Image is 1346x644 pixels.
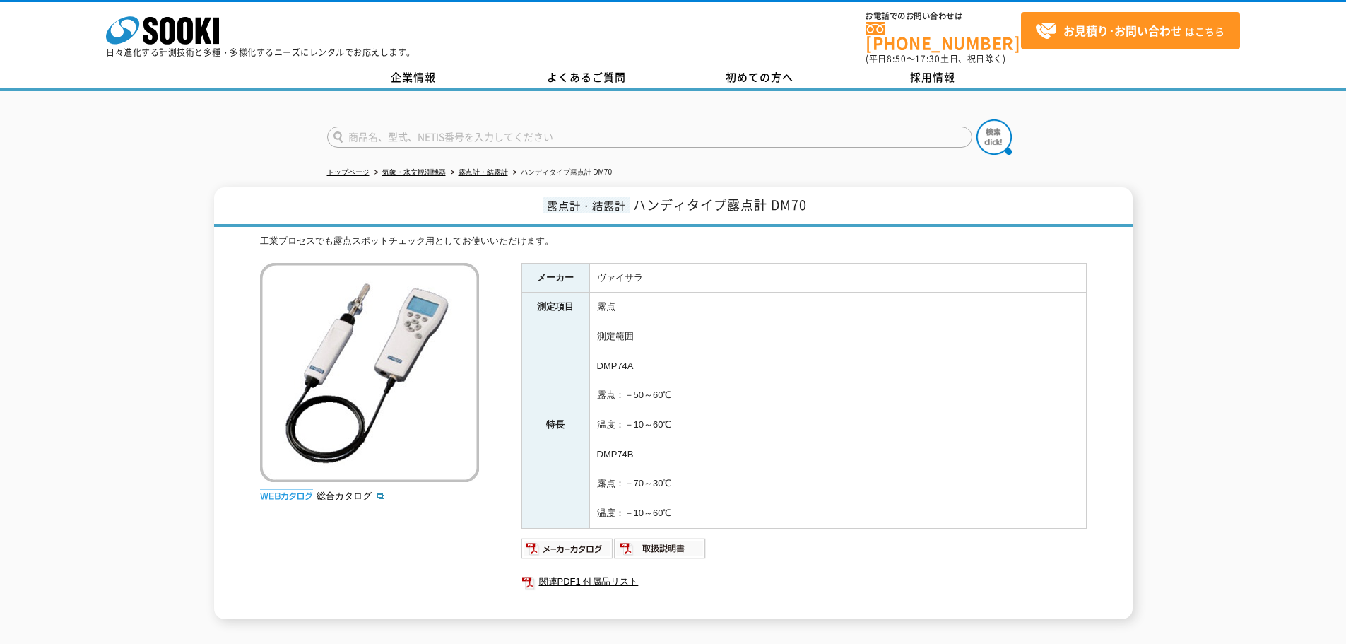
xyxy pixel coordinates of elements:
[459,168,508,176] a: 露点計・結露計
[726,69,793,85] span: 初めての方へ
[846,67,1020,88] a: 採用情報
[260,263,479,482] img: ハンディタイプ露点計 DM70
[260,489,313,503] img: webカタログ
[521,263,589,293] th: メーカー
[673,67,846,88] a: 初めての方へ
[500,67,673,88] a: よくあるご質問
[327,67,500,88] a: 企業情報
[614,546,707,557] a: 取扱説明書
[976,119,1012,155] img: btn_search.png
[1021,12,1240,49] a: お見積り･お問い合わせはこちら
[327,127,972,148] input: 商品名、型式、NETIS番号を入力してください
[1063,22,1182,39] strong: お見積り･お問い合わせ
[521,537,614,560] img: メーカーカタログ
[521,293,589,322] th: 測定項目
[521,322,589,528] th: 特長
[260,234,1087,249] div: 工業プロセスでも露点スポットチェック用としてお使いいただけます。
[915,52,940,65] span: 17:30
[521,573,1087,591] a: 関連PDF1 付属品リスト
[633,195,807,214] span: ハンディタイプ露点計 DM70
[589,322,1086,528] td: 測定範囲 DMP74A 露点：－50～60℃ 温度：－10～60℃ DMP74B 露点：－70～30℃ 温度：－10～60℃
[866,22,1021,51] a: [PHONE_NUMBER]
[866,12,1021,21] span: お電話でのお問い合わせは
[327,168,370,176] a: トップページ
[866,52,1005,65] span: (平日 ～ 土日、祝日除く)
[543,197,630,213] span: 露点計・結露計
[106,48,415,57] p: 日々進化する計測技術と多種・多様化するニーズにレンタルでお応えします。
[382,168,446,176] a: 気象・水文観測機器
[521,546,614,557] a: メーカーカタログ
[614,537,707,560] img: 取扱説明書
[510,165,612,180] li: ハンディタイプ露点計 DM70
[1035,21,1224,42] span: はこちら
[589,263,1086,293] td: ヴァイサラ
[589,293,1086,322] td: 露点
[887,52,907,65] span: 8:50
[317,491,386,501] a: 総合カタログ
